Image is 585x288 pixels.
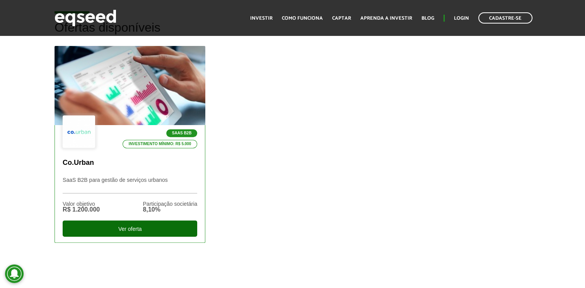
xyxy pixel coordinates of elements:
a: Blog [421,16,434,21]
div: R$ 1.200.000 [63,207,100,213]
a: Cadastre-se [478,12,532,24]
div: Valor objetivo [63,201,100,207]
p: SaaS B2B [166,129,198,137]
p: Co.Urban [63,159,197,167]
div: Ver oferta [63,220,197,237]
div: 8,10% [143,207,197,213]
a: Aprenda a investir [360,16,412,21]
a: Login [454,16,469,21]
p: Investimento mínimo: R$ 5.000 [123,140,198,148]
img: EqSeed [55,8,116,28]
a: Investir [250,16,273,21]
a: Como funciona [282,16,323,21]
a: Captar [332,16,351,21]
a: SaaS B2B Investimento mínimo: R$ 5.000 Co.Urban SaaS B2B para gestão de serviços urbanos Valor ob... [55,46,205,242]
p: SaaS B2B para gestão de serviços urbanos [63,177,197,193]
div: Participação societária [143,201,197,207]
